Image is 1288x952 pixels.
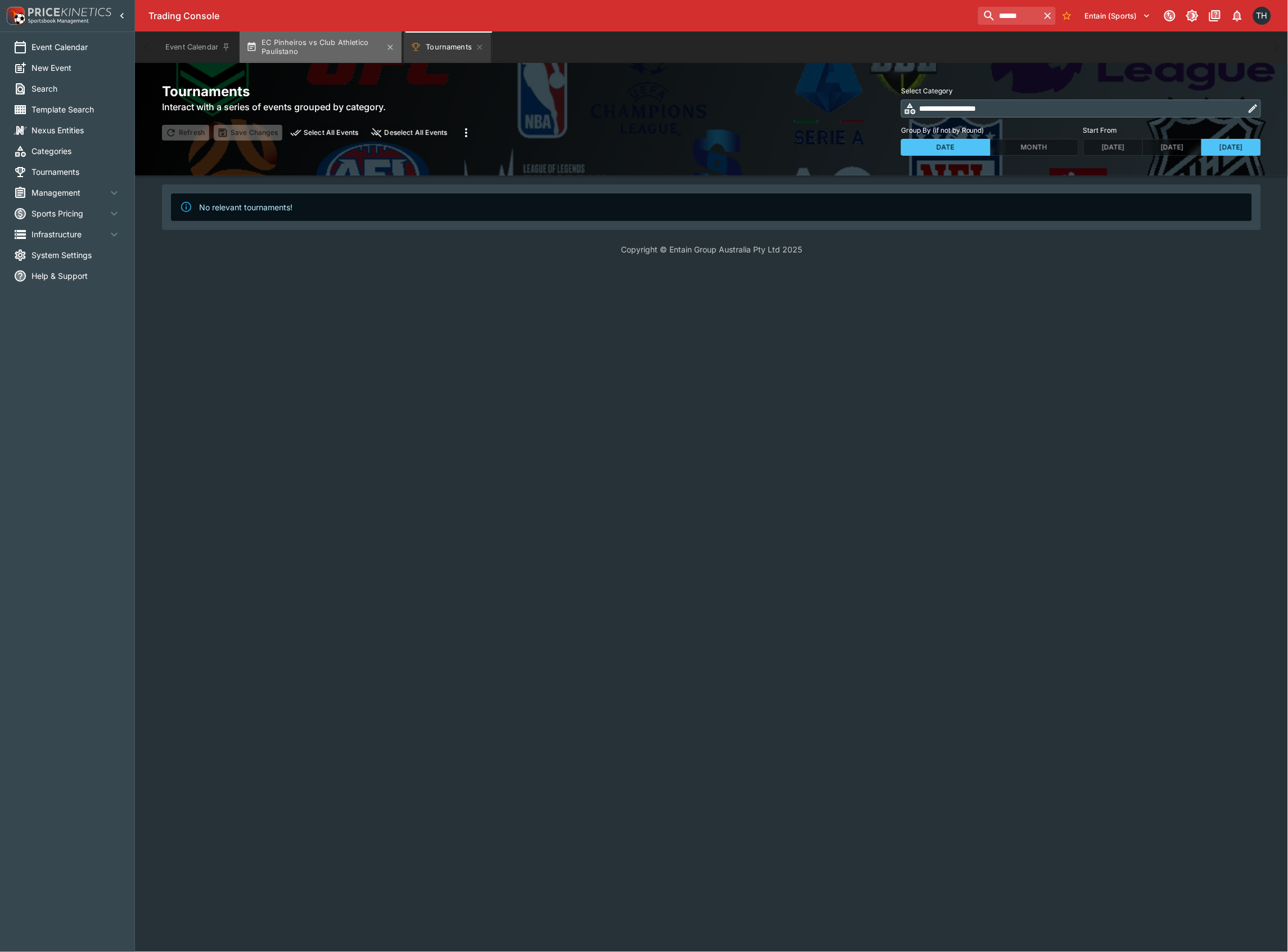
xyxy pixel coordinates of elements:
[1083,139,1143,156] button: [DATE]
[31,270,121,282] span: Help & Support
[1182,6,1203,26] button: Toggle light/dark mode
[901,139,1079,156] div: Group By (if not by Round)
[31,41,121,53] span: Event Calendar
[1142,139,1202,156] button: [DATE]
[1160,6,1180,26] button: Connected to PK
[1078,7,1158,25] button: Select Tenant
[31,166,121,178] span: Tournaments
[1083,122,1261,139] label: Start From
[31,103,121,115] span: Template Search
[978,7,1040,25] input: search
[1250,3,1275,28] button: Todd Henderson
[31,187,107,198] span: Management
[901,139,990,156] button: Date
[3,4,26,27] img: PriceKinetics Logo
[31,145,121,157] span: Categories
[162,100,476,114] h6: Interact with a series of events grouped by category.
[159,31,237,63] button: Event Calendar
[1058,7,1076,25] button: No Bookmarks
[148,10,974,22] div: Trading Console
[199,197,292,218] div: No relevant tournaments!
[404,31,491,63] button: Tournaments
[456,123,476,143] button: more
[901,83,1261,100] label: Select Category
[31,207,107,219] span: Sports Pricing
[1205,6,1225,26] button: Documentation
[1201,139,1261,156] button: [DATE]
[990,139,1079,156] button: Month
[31,124,121,136] span: Nexus Entities
[162,83,476,100] h2: Tournaments
[31,62,121,74] span: New Event
[1253,7,1271,25] div: Todd Henderson
[367,125,452,141] button: close
[31,249,121,261] span: System Settings
[31,83,121,94] span: Search
[240,31,402,63] button: EC Pinheiros vs Club Athletico Paulistano
[287,125,363,141] button: preview
[1083,139,1261,156] div: Start From
[1227,6,1248,26] button: Notifications
[31,228,107,240] span: Infrastructure
[28,19,89,24] img: Sportsbook Management
[901,122,1079,139] label: Group By (if not by Round)
[28,8,111,16] img: PriceKinetics
[135,243,1288,255] p: Copyright © Entain Group Australia Pty Ltd 2025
